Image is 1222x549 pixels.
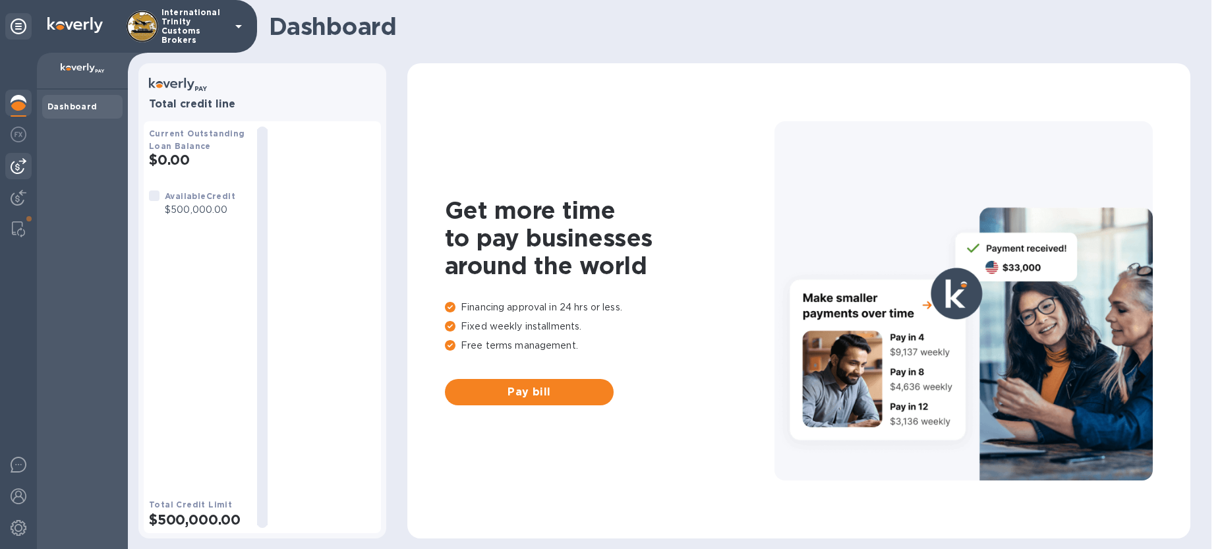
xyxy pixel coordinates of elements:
b: Total Credit Limit [149,500,232,509]
img: Foreign exchange [11,127,26,142]
p: International Trinity Customs Brokers [161,8,227,45]
h1: Dashboard [269,13,1184,40]
span: Pay bill [455,384,603,400]
p: Free terms management. [445,339,774,353]
div: Unpin categories [5,13,32,40]
p: Financing approval in 24 hrs or less. [445,301,774,314]
h3: Total credit line [149,98,376,111]
b: Current Outstanding Loan Balance [149,129,245,151]
b: Dashboard [47,101,98,111]
h2: $0.00 [149,152,247,168]
h2: $500,000.00 [149,511,247,528]
p: $500,000.00 [165,203,235,217]
img: Logo [47,17,103,33]
h1: Get more time to pay businesses around the world [445,196,774,279]
button: Pay bill [445,379,614,405]
b: Available Credit [165,191,235,201]
p: Fixed weekly installments. [445,320,774,333]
